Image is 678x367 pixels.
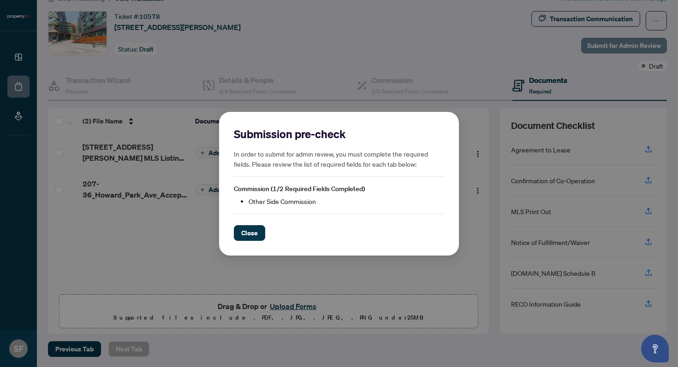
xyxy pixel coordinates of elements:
h2: Submission pre-check [234,127,444,141]
button: Close [234,225,265,240]
span: Close [241,225,258,240]
h5: In order to submit for admin review, you must complete the required fields. Please review the lis... [234,149,444,169]
button: Open asap [641,335,669,362]
span: Commission (1/2 Required Fields Completed) [234,185,365,193]
li: Other Side Commission [249,196,444,206]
